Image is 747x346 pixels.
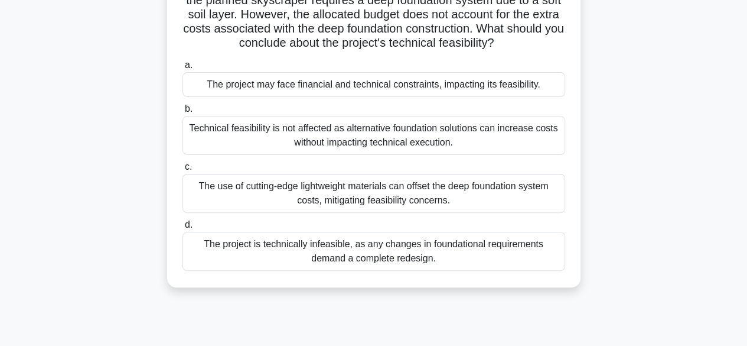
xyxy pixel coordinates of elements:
[185,60,193,70] span: a.
[185,161,192,172] span: c.
[185,219,193,229] span: d.
[182,232,565,271] div: The project is technically infeasible, as any changes in foundational requirements demand a compl...
[185,104,193,114] span: b.
[182,116,565,155] div: Technical feasibility is not affected as alternative foundation solutions can increase costs with...
[182,174,565,213] div: The use of cutting-edge lightweight materials can offset the deep foundation system costs, mitiga...
[182,72,565,97] div: The project may face financial and technical constraints, impacting its feasibility.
